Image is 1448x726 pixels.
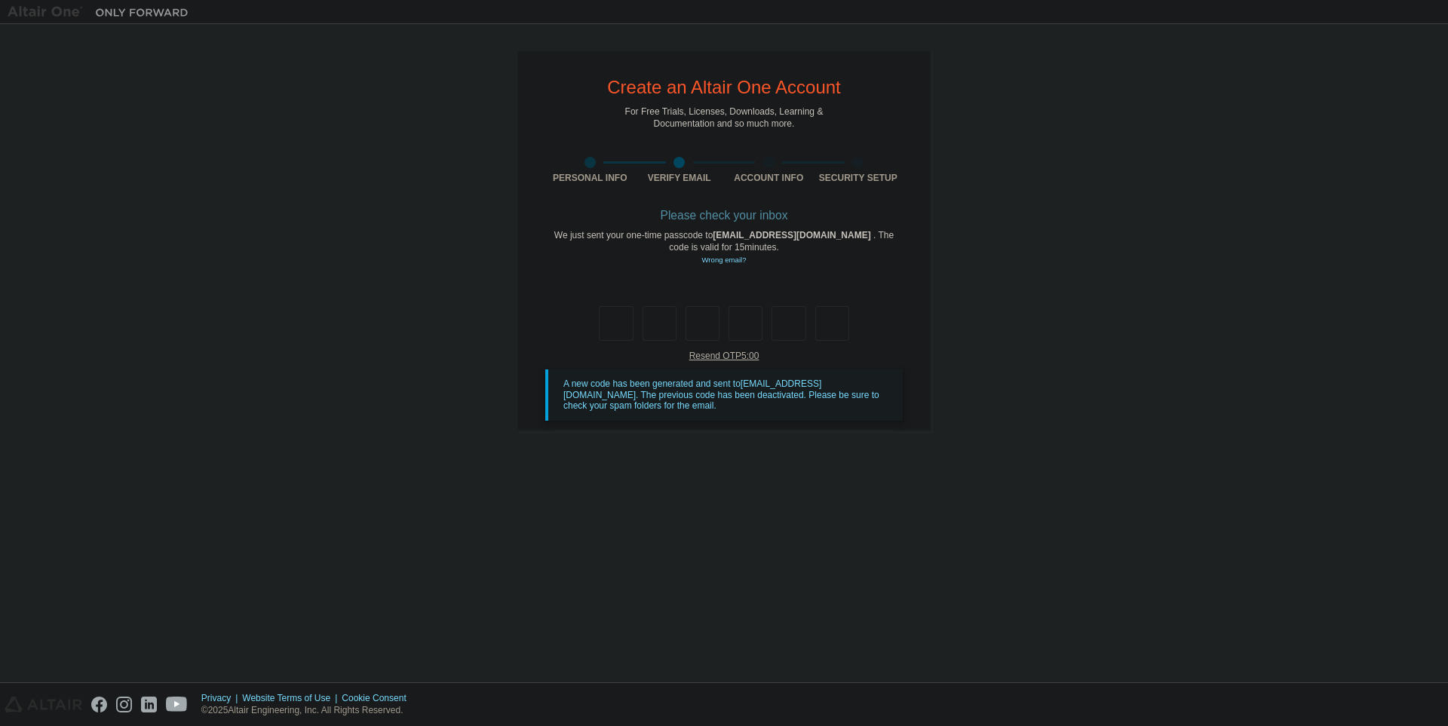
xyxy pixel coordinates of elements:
div: Account Info [724,172,814,184]
p: © 2025 Altair Engineering, Inc. All Rights Reserved. [201,704,416,717]
img: youtube.svg [166,697,188,712]
div: Personal Info [545,172,635,184]
div: Security Setup [814,172,903,184]
div: We just sent your one-time passcode to . The code is valid for 15 minutes. [545,229,903,266]
div: Privacy [201,692,242,704]
div: Cookie Consent [342,692,415,704]
div: Verify Email [635,172,725,184]
img: linkedin.svg [141,697,157,712]
div: Website Terms of Use [242,692,342,704]
div: Please check your inbox [545,211,903,220]
div: Create an Altair One Account [607,78,841,96]
div: For Free Trials, Licenses, Downloads, Learning & Documentation and so much more. [625,106,824,130]
a: Go back to the registration form [701,256,746,264]
img: Altair One [8,5,196,20]
span: [EMAIL_ADDRESS][DOMAIN_NAME] [713,230,873,240]
img: instagram.svg [116,697,132,712]
img: altair_logo.svg [5,697,82,712]
img: facebook.svg [91,697,107,712]
span: A new code has been generated and sent to [EMAIL_ADDRESS][DOMAIN_NAME] . The previous code has be... [563,378,879,411]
